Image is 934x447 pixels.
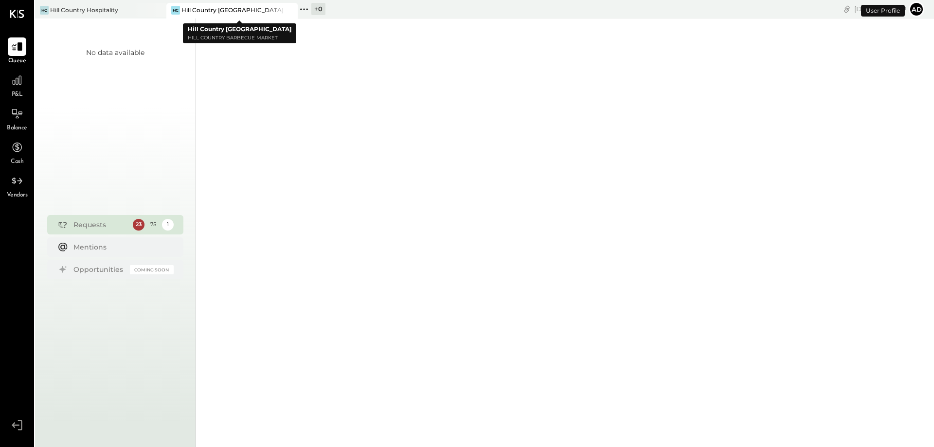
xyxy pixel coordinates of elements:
[162,219,174,231] div: 1
[842,4,852,14] div: copy link
[40,6,49,15] div: HC
[7,124,27,133] span: Balance
[7,191,28,200] span: Vendors
[73,220,128,230] div: Requests
[73,265,125,274] div: Opportunities
[0,138,34,166] a: Cash
[171,6,180,15] div: HC
[188,25,291,33] b: Hill Country [GEOGRAPHIC_DATA]
[181,6,283,14] div: Hill Country [GEOGRAPHIC_DATA]
[11,158,23,166] span: Cash
[854,4,906,14] div: [DATE]
[0,37,34,66] a: Queue
[12,90,23,99] span: P&L
[0,172,34,200] a: Vendors
[0,71,34,99] a: P&L
[8,57,26,66] span: Queue
[909,1,924,17] button: Ad
[50,6,118,14] div: Hill Country Hospitality
[188,34,291,42] p: Hill Country Barbecue Market
[861,5,905,17] div: User Profile
[0,105,34,133] a: Balance
[311,3,325,15] div: + 0
[73,242,169,252] div: Mentions
[130,265,174,274] div: Coming Soon
[86,48,144,57] div: No data available
[133,219,144,231] div: 23
[147,219,159,231] div: 75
